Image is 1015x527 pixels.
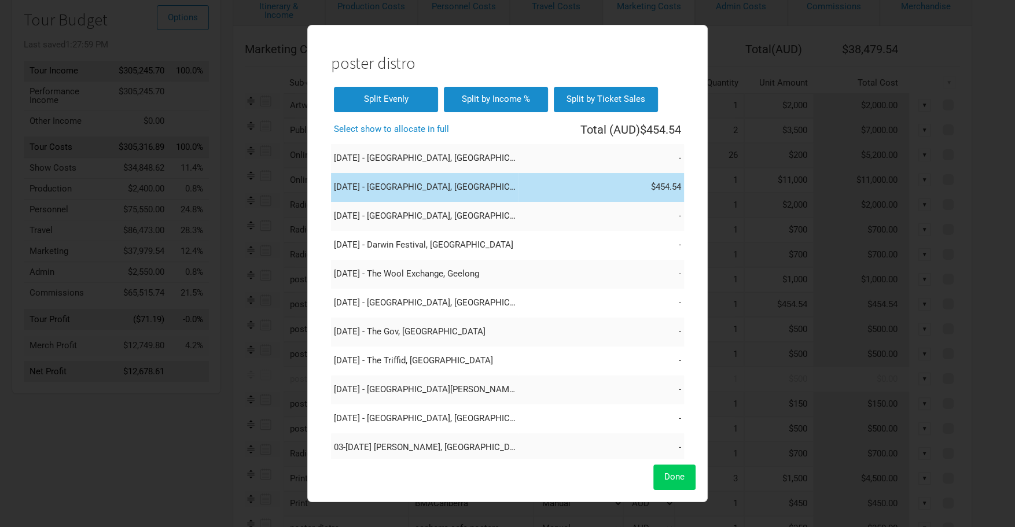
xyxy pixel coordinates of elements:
[331,375,518,404] td: 20-Sep-25 - Miami Marketta, Gold Coast
[518,260,684,289] td: -
[331,202,518,231] td: 02-Aug-25 - UC HUB, Canberra
[653,465,696,489] button: Done
[331,115,518,144] th: Select show to allocate in full
[518,375,684,404] td: -
[331,347,518,375] td: 19-Sep-25 - The Triffid, Brisbane
[518,115,684,144] th: Total ( AUD ) $454.54
[518,347,684,375] td: -
[331,433,518,462] td: 03-Oct-25 - 170 Russel, Melbourne
[334,87,438,112] button: Split Evenly
[331,144,518,173] td: 09-Aug-25 - Tanks Arts Centre, Cairns
[331,54,684,72] h1: poster distro
[331,231,518,260] td: 24-Aug-25 - Darwin Festival, Darwin
[331,404,518,433] td: 13-Sep-25 - Port Beach Brewery, North Fremantle
[444,87,548,112] button: Split by Income %
[331,289,518,318] td: 30-Aug-25 - Theatre Royal, Castlemaine
[518,231,684,260] td: -
[664,471,685,482] span: Done
[567,94,645,104] span: Split by Ticket Sales
[518,404,684,433] td: -
[462,94,530,104] span: Split by Income %
[518,144,684,173] td: -
[331,173,518,202] td: 01-Aug-25 - Liberty Hall, Sydney
[518,173,684,202] td: $454.54
[518,202,684,231] td: -
[518,318,684,347] td: -
[518,289,684,318] td: -
[364,94,409,104] span: Split Evenly
[518,433,684,462] td: -
[554,87,658,112] button: Split by Ticket Sales
[331,260,518,289] td: 29-Aug-25 - The Wool Exchange, Geelong
[331,318,518,347] td: 12-Sep-25 - The Gov, Adelaide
